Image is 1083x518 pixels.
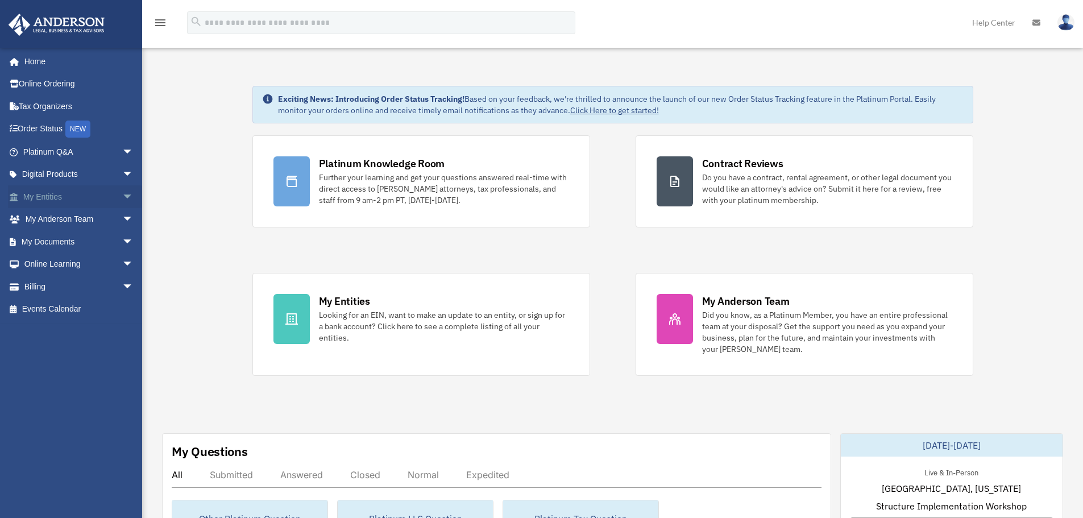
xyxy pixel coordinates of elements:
[122,253,145,276] span: arrow_drop_down
[8,140,151,163] a: Platinum Q&Aarrow_drop_down
[8,50,145,73] a: Home
[153,16,167,30] i: menu
[636,135,973,227] a: Contract Reviews Do you have a contract, rental agreement, or other legal document you would like...
[153,20,167,30] a: menu
[915,466,987,478] div: Live & In-Person
[190,15,202,28] i: search
[702,294,790,308] div: My Anderson Team
[252,135,590,227] a: Platinum Knowledge Room Further your learning and get your questions answered real-time with dire...
[8,118,151,141] a: Order StatusNEW
[5,14,108,36] img: Anderson Advisors Platinum Portal
[8,95,151,118] a: Tax Organizers
[8,230,151,253] a: My Documentsarrow_drop_down
[278,94,464,104] strong: Exciting News: Introducing Order Status Tracking!
[252,273,590,376] a: My Entities Looking for an EIN, want to make an update to an entity, or sign up for a bank accoun...
[8,253,151,276] a: Online Learningarrow_drop_down
[319,309,569,343] div: Looking for an EIN, want to make an update to an entity, or sign up for a bank account? Click her...
[8,185,151,208] a: My Entitiesarrow_drop_down
[172,443,248,460] div: My Questions
[841,434,1063,457] div: [DATE]-[DATE]
[702,309,952,355] div: Did you know, as a Platinum Member, you have an entire professional team at your disposal? Get th...
[8,275,151,298] a: Billingarrow_drop_down
[466,469,509,480] div: Expedited
[122,185,145,209] span: arrow_drop_down
[1057,14,1074,31] img: User Pic
[122,230,145,254] span: arrow_drop_down
[319,156,445,171] div: Platinum Knowledge Room
[278,93,964,116] div: Based on your feedback, we're thrilled to announce the launch of our new Order Status Tracking fe...
[350,469,380,480] div: Closed
[8,73,151,96] a: Online Ordering
[636,273,973,376] a: My Anderson Team Did you know, as a Platinum Member, you have an entire professional team at your...
[408,469,439,480] div: Normal
[882,482,1021,495] span: [GEOGRAPHIC_DATA], [US_STATE]
[122,275,145,299] span: arrow_drop_down
[122,208,145,231] span: arrow_drop_down
[280,469,323,480] div: Answered
[8,208,151,231] a: My Anderson Teamarrow_drop_down
[65,121,90,138] div: NEW
[172,469,182,480] div: All
[876,499,1027,513] span: Structure Implementation Workshop
[122,140,145,164] span: arrow_drop_down
[702,156,783,171] div: Contract Reviews
[8,298,151,321] a: Events Calendar
[210,469,253,480] div: Submitted
[8,163,151,186] a: Digital Productsarrow_drop_down
[319,294,370,308] div: My Entities
[319,172,569,206] div: Further your learning and get your questions answered real-time with direct access to [PERSON_NAM...
[702,172,952,206] div: Do you have a contract, rental agreement, or other legal document you would like an attorney's ad...
[122,163,145,187] span: arrow_drop_down
[570,105,659,115] a: Click Here to get started!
